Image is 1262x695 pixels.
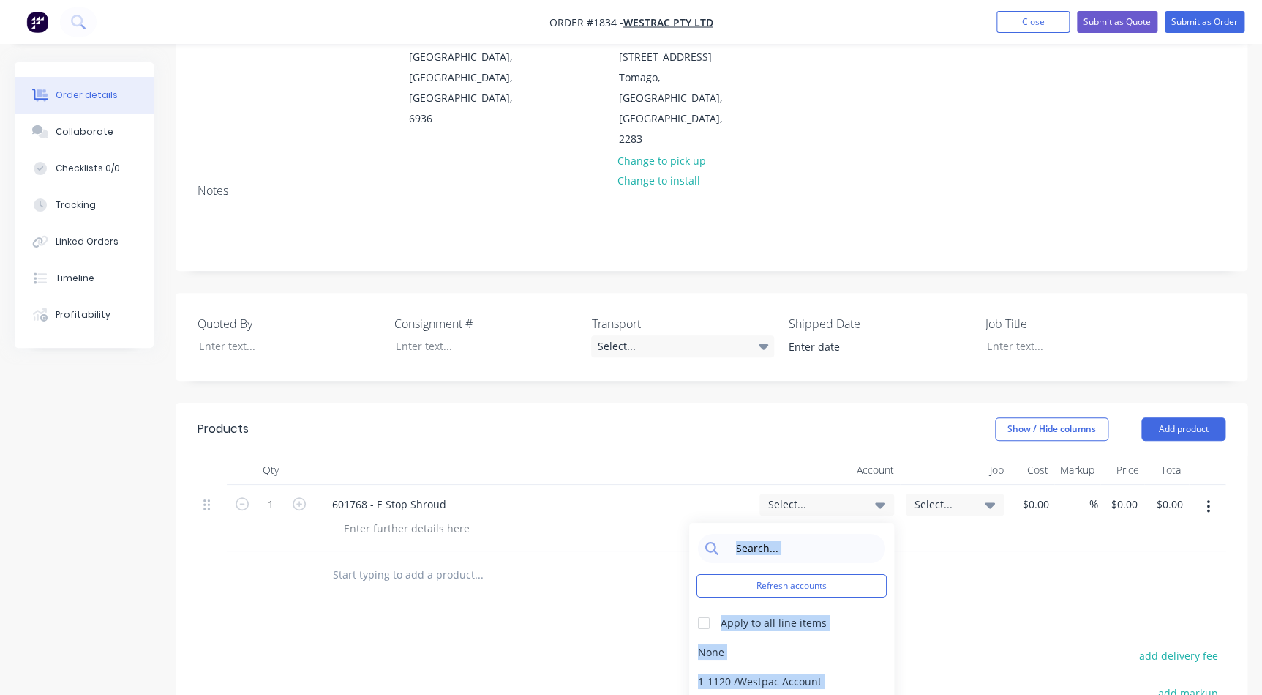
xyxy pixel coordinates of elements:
div: Markup [1054,456,1100,485]
button: Add product [1141,417,1225,441]
div: Account [754,456,900,485]
button: Change to pick up [610,150,714,170]
div: [GEOGRAPHIC_DATA], [GEOGRAPHIC_DATA], [GEOGRAPHIC_DATA], 6936 [408,47,530,129]
div: Products [198,420,249,438]
label: Consignment # [394,315,577,332]
label: Shipped Date [789,315,972,332]
div: Building [GEOGRAPHIC_DATA][STREET_ADDRESS]Tomago, [GEOGRAPHIC_DATA], [GEOGRAPHIC_DATA], 2283 [606,5,753,150]
div: Cost [1010,456,1054,485]
button: Order details [15,77,154,114]
div: Profitability [56,308,110,322]
button: Tracking [15,187,154,223]
span: Select... [914,497,970,512]
div: Apply to all line items [721,615,827,631]
button: Change to install [610,171,708,190]
div: Collaborate [56,125,113,138]
div: Tomago, [GEOGRAPHIC_DATA], [GEOGRAPHIC_DATA], 2283 [619,67,740,149]
input: Search... [728,534,878,563]
div: Price [1100,456,1145,485]
button: add delivery fee [1131,646,1225,666]
div: None [689,638,894,667]
div: Linked Orders [56,235,119,248]
label: Transport [591,315,774,332]
img: Factory [26,11,48,33]
div: 601768 - E Stop Shroud [320,494,458,515]
div: Timeline [56,272,94,285]
span: % [1089,496,1098,513]
div: Job [900,456,1010,485]
div: Accounts Payable Locked Bag 9[GEOGRAPHIC_DATA], [GEOGRAPHIC_DATA], [GEOGRAPHIC_DATA], 6936 [396,5,542,130]
input: Start typing to add a product... [332,560,625,590]
button: Submit as Order [1165,11,1244,33]
div: Qty [227,456,315,485]
button: Checklists 0/0 [15,150,154,187]
div: Checklists 0/0 [56,162,120,175]
div: Total [1144,456,1189,485]
span: Select... [768,497,860,512]
button: Timeline [15,260,154,297]
span: Order #1834 - [549,15,623,29]
label: Quoted By [198,315,380,332]
button: Profitability [15,297,154,333]
button: Show / Hide columns [995,417,1108,441]
button: Submit as Quote [1077,11,1157,33]
label: Job Title [985,315,1168,332]
button: Close [996,11,1070,33]
a: WesTrac Pty Ltd [623,15,713,29]
div: Tracking [56,198,96,212]
div: Notes [198,184,1225,198]
input: Enter date [778,336,961,358]
div: Order details [56,89,118,102]
button: Linked Orders [15,223,154,260]
button: Collaborate [15,114,154,150]
button: Refresh accounts [696,574,887,598]
div: Select... [591,335,774,357]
